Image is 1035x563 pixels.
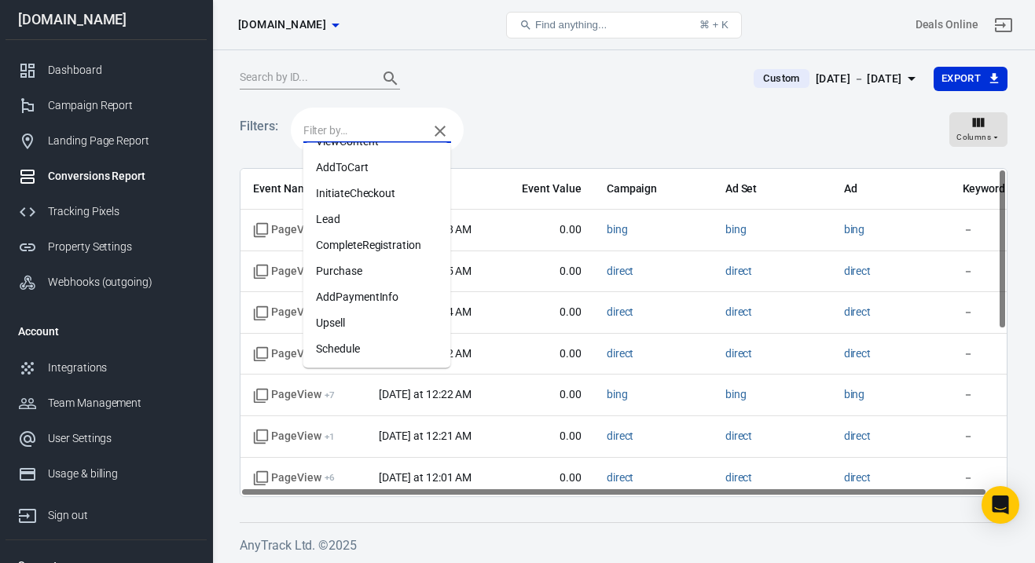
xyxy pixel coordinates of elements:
[303,121,420,141] input: Filter by…
[240,68,365,89] input: Search by ID...
[725,305,753,320] span: direct
[725,471,753,484] a: direct
[6,88,207,123] a: Campaign Report
[963,181,1014,197] span: Keyword
[512,346,582,362] span: 0.00
[725,388,747,400] a: bing
[963,429,1014,444] span: －
[6,350,207,386] a: Integrations
[6,123,207,159] a: Landing Page Report
[512,305,582,320] span: 0.00
[48,239,194,255] div: Property Settings
[512,470,582,486] span: 0.00
[844,222,865,238] span: bing
[607,264,634,280] span: direct
[949,112,1007,147] button: Columns
[963,470,1014,486] span: －
[303,336,451,362] li: Schedule
[303,232,451,258] li: CompleteRegistration
[725,346,753,362] span: direct
[325,431,335,442] sup: + 1
[232,10,345,39] button: [DOMAIN_NAME]
[963,305,1014,320] span: －
[934,67,1007,91] button: Export
[240,101,278,152] h5: Filters:
[607,387,628,403] span: bing
[982,486,1019,524] div: Open Intercom Messenger
[844,387,865,403] span: bing
[48,62,194,79] div: Dashboard
[725,430,753,442] a: direct
[253,387,335,403] span: PageView
[607,388,628,400] a: bing
[844,347,872,360] a: direct
[757,71,806,86] span: Custom
[238,15,326,35] span: the420crew.com
[6,159,207,194] a: Conversions Report
[607,223,628,236] a: bing
[956,130,991,144] span: Columns
[303,181,451,207] li: InitiateCheckout
[607,347,634,360] a: direct
[240,536,1007,555] h6: AnyTrack Ltd. © 2025
[303,207,451,232] li: Lead
[325,389,335,400] sup: + 7
[844,223,865,236] a: bing
[844,471,872,484] a: direct
[506,12,742,38] button: Find anything...⌘ + K
[607,222,628,238] span: bing
[303,258,451,284] li: Purchase
[253,470,335,486] span: PageView
[607,430,634,442] a: direct
[303,284,451,310] li: AddPaymentInfo
[6,386,207,421] a: Team Management
[512,264,582,280] span: 0.00
[6,53,207,88] a: Dashboard
[48,97,194,114] div: Campaign Report
[844,305,872,320] span: direct
[725,429,753,444] span: direct
[699,19,729,31] div: ⌘ + K
[48,466,194,482] div: Usage & billing
[963,387,1014,403] span: －
[379,471,472,484] time: 2025-09-04T00:01:14-07:00
[303,155,451,181] li: AddToCart
[48,507,194,524] div: Sign out
[535,19,607,31] span: Find anything...
[607,346,634,362] span: direct
[607,471,634,484] a: direct
[844,470,872,486] span: direct
[725,470,753,486] span: direct
[725,181,819,197] span: Ad Set
[725,264,753,280] span: direct
[607,305,634,320] span: direct
[844,305,872,318] a: direct
[6,313,207,350] li: Account
[741,66,933,92] button: Custom[DATE] － [DATE]
[844,346,872,362] span: direct
[6,456,207,492] a: Usage & billing
[816,69,902,89] div: [DATE] － [DATE]
[6,265,207,300] a: Webhooks (outgoing)
[725,305,753,318] a: direct
[725,223,747,236] a: bing
[48,133,194,149] div: Landing Page Report
[48,203,194,220] div: Tracking Pixels
[844,429,872,444] span: direct
[253,346,340,362] span: PageView
[607,429,634,444] span: direct
[48,430,194,447] div: User Settings
[963,264,1014,280] span: －
[379,430,472,442] time: 2025-09-04T00:21:37-07:00
[512,429,582,444] span: 0.00
[607,305,634,318] a: direct
[844,388,865,400] a: bing
[253,222,335,238] span: PageView
[6,229,207,265] a: Property Settings
[607,265,634,277] a: direct
[916,16,978,33] div: Account id: a5bWPift
[607,181,700,197] span: Campaign
[6,492,207,533] a: Sign out
[372,60,409,97] button: Search
[6,194,207,229] a: Tracking Pixels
